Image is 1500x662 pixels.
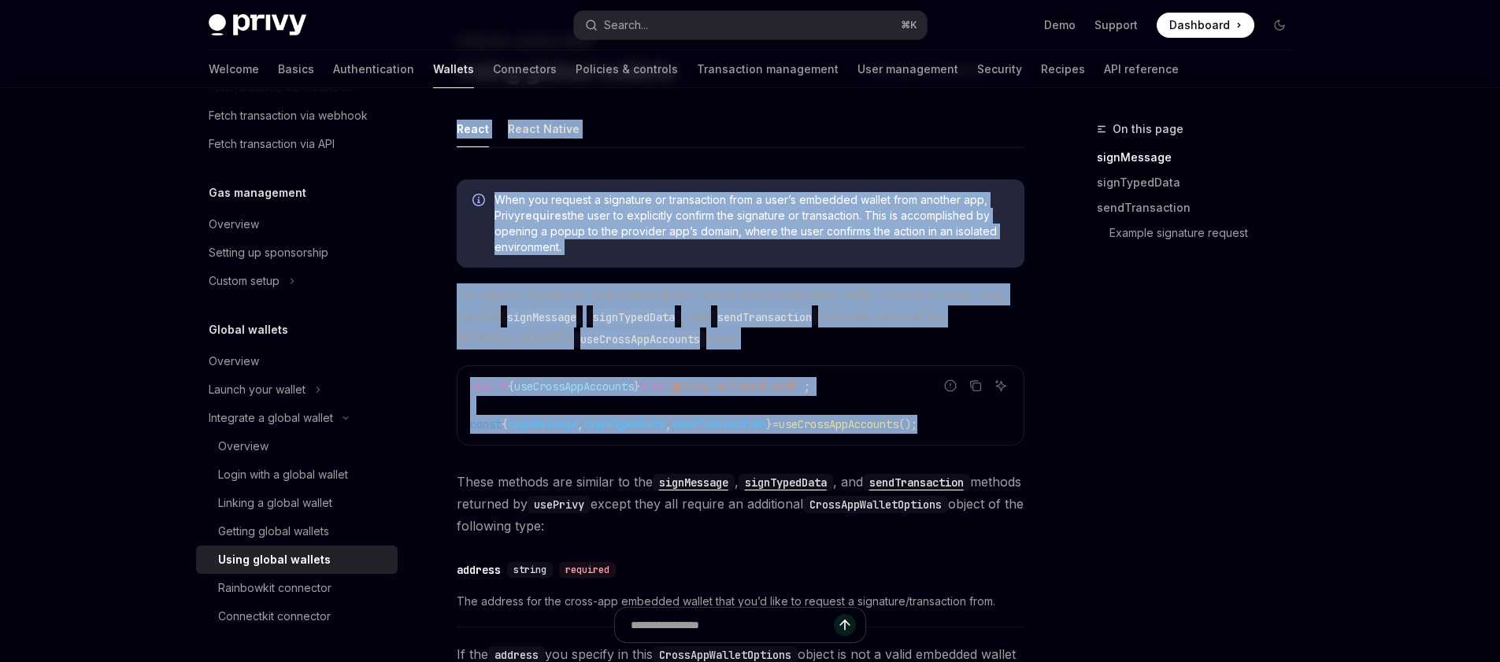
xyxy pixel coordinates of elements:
span: (); [898,417,917,431]
img: dark logo [209,14,306,36]
h5: Global wallets [209,320,288,339]
span: These methods are similar to the , , and methods returned by except they all require an additiona... [457,471,1024,537]
span: string [513,564,546,576]
button: Send message [834,614,856,636]
a: Getting global wallets [196,517,398,546]
span: signTypedData [583,417,665,431]
span: When you request a signature or transaction from a user’s embedded wallet from another app, Privy... [494,192,1009,255]
a: Rainbowkit connector [196,574,398,602]
a: Connectors [493,50,557,88]
div: Launch your wallet [209,380,306,399]
a: signMessage [1097,145,1305,170]
div: Setting up sponsorship [209,243,328,262]
code: sendTransaction [711,309,818,326]
button: React [457,110,489,147]
a: Linking a global wallet [196,489,398,517]
div: Login with a global wallet [218,465,348,484]
a: Dashboard [1157,13,1254,38]
div: required [559,562,616,578]
button: Copy the contents from the code block [965,375,986,396]
a: Connectkit connector [196,602,398,631]
div: address [457,562,501,578]
a: Overview [196,432,398,460]
a: signTypedData [1097,170,1305,195]
span: On this page [1113,120,1183,139]
a: Using global wallets [196,546,398,574]
div: Overview [209,352,259,371]
span: ; [804,379,810,394]
a: sendTransaction [863,474,970,490]
a: User management [857,50,958,88]
div: Rainbowkit connector [218,579,331,597]
div: Overview [209,215,259,234]
span: useCrossAppAccounts [514,379,634,394]
span: '@privy-io/react-auth' [665,379,804,394]
code: CrossAppWalletOptions [803,496,948,513]
h5: Gas management [209,183,306,202]
span: { [508,379,514,394]
span: = [772,417,779,431]
div: Fetch transaction via API [209,135,335,153]
span: } [766,417,772,431]
a: Fetch transaction via webhook [196,102,398,130]
div: Integrate a global wallet [209,409,333,427]
a: Login with a global wallet [196,460,398,489]
strong: requires [520,209,568,222]
a: Wallets [433,50,474,88]
div: Fetch transaction via webhook [209,106,368,125]
a: Basics [278,50,314,88]
a: Support [1094,17,1138,33]
input: Ask a question... [631,608,834,642]
button: Integrate a global wallet [196,404,398,432]
a: signMessage [653,474,735,490]
div: Connectkit connector [218,607,331,626]
span: { [502,417,508,431]
span: useCrossAppAccounts [779,417,898,431]
button: Report incorrect code [940,375,961,396]
span: sendTransaction [672,417,766,431]
button: Custom setup [196,267,398,295]
span: , [577,417,583,431]
button: Toggle dark mode [1267,13,1292,38]
a: Welcome [209,50,259,88]
span: const [470,417,502,431]
span: To request signatures and transactions from a user’s embedded wallet from a provider app, use the... [457,283,1024,349]
a: Setting up sponsorship [196,239,398,267]
code: usePrivy [528,496,591,513]
span: } [634,379,640,394]
div: Custom setup [209,272,280,290]
code: sendTransaction [863,474,970,491]
span: The address for the cross-app embedded wallet that you’d like to request a signature/transaction ... [457,592,1024,611]
button: React Native [508,110,580,147]
a: Example signature request [1097,220,1305,246]
span: Dashboard [1169,17,1230,33]
span: signMessage [508,417,577,431]
code: signMessage [501,309,583,326]
div: Getting global wallets [218,522,329,541]
span: ⌘ K [901,19,917,31]
a: Transaction management [697,50,839,88]
a: Policies & controls [576,50,678,88]
span: import [470,379,508,394]
span: , [665,417,672,431]
a: Overview [196,347,398,375]
code: signTypedData [739,474,833,491]
a: Security [977,50,1022,88]
a: Authentication [333,50,414,88]
svg: Info [472,194,488,209]
a: Demo [1044,17,1076,33]
span: from [640,379,665,394]
a: Overview [196,210,398,239]
code: signMessage [653,474,735,491]
div: Overview [218,437,269,456]
a: Recipes [1041,50,1085,88]
code: signTypedData [587,309,681,326]
a: sendTransaction [1097,195,1305,220]
a: Fetch transaction via API [196,130,398,158]
code: useCrossAppAccounts [574,331,706,348]
button: Ask AI [991,375,1011,396]
a: API reference [1104,50,1179,88]
button: Launch your wallet [196,375,398,404]
a: signTypedData [739,474,833,490]
button: Search...⌘K [574,11,927,39]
